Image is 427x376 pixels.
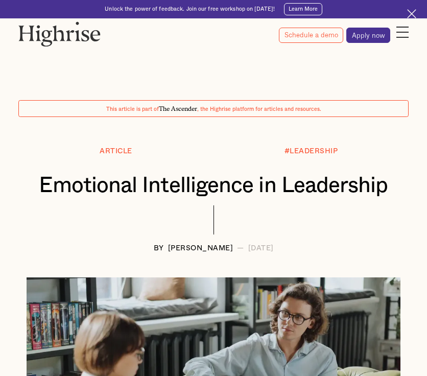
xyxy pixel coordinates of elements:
[100,148,132,155] div: Article
[407,9,416,18] img: Cross icon
[346,28,390,43] a: Apply now
[154,245,164,252] div: BY
[159,104,197,111] span: The Ascender
[237,245,244,252] div: —
[106,107,159,112] span: This article is part of
[18,21,101,46] img: Highrise logo
[248,245,274,252] div: [DATE]
[279,28,343,43] a: Schedule a demo
[105,6,275,13] div: Unlock the power of feedback. Join our free workshop on [DATE]!
[168,245,233,252] div: [PERSON_NAME]
[284,148,338,155] div: #LEADERSHIP
[284,3,322,15] a: Learn More
[34,174,393,198] h1: Emotional Intelligence in Leadership
[197,107,321,112] span: , the Highrise platform for articles and resources.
